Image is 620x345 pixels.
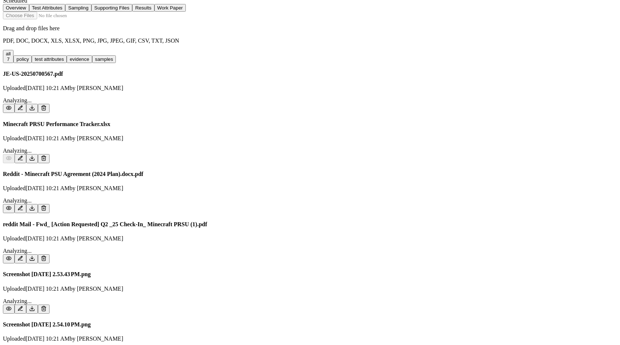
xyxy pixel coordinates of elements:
button: samples [92,55,116,63]
button: Download File [26,254,38,263]
div: Analyzing... [3,248,617,254]
div: Analyzing... [3,148,617,154]
p: Uploaded [DATE] 10:21 AM by [PERSON_NAME] [3,336,617,342]
p: PDF, DOC, DOCX, XLS, XLSX, PNG, JPG, JPEG, GIF, CSV, TXT, JSON [3,38,617,44]
button: Delete File [38,154,50,163]
button: Work Paper [154,4,186,12]
button: test attributes [32,55,67,63]
button: Preview File (hover for quick preview, click for full view) [3,204,15,213]
button: Overview [3,4,29,12]
h4: Screenshot [DATE] 2.54.10 PM.png [3,321,617,328]
div: 7 [6,56,11,62]
button: Results [132,4,154,12]
button: policy [13,55,32,63]
h4: Minecraft PRSU Performance Tracker.xlsx [3,121,617,128]
h4: Reddit - Minecraft PSU Agreement (2024 Plan).docx.pdf [3,171,617,177]
button: Download File [26,154,38,163]
button: Add/Edit Description [15,154,26,163]
button: Download File [26,305,38,314]
button: evidence [67,55,92,63]
button: Add/Edit Description [15,204,26,213]
p: Uploaded [DATE] 10:21 AM by [PERSON_NAME] [3,135,617,142]
button: Delete File [38,305,50,314]
p: Uploaded [DATE] 10:21 AM by [PERSON_NAME] [3,235,617,242]
button: Add/Edit Description [15,305,26,314]
button: Preview File (hover for quick preview, click for full view) [3,305,15,314]
button: Delete File [38,104,50,113]
button: Download File [26,204,38,213]
p: Uploaded [DATE] 10:21 AM by [PERSON_NAME] [3,185,617,192]
div: Analyzing... [3,298,617,305]
h4: Screenshot [DATE] 2.53.43 PM.png [3,271,617,278]
button: Download File [26,104,38,113]
button: Add/Edit Description [15,104,26,113]
button: Supporting Files [91,4,132,12]
p: Uploaded [DATE] 10:21 AM by [PERSON_NAME] [3,85,617,91]
button: Delete File [38,204,50,213]
div: Analyzing... [3,197,617,204]
p: Drag and drop files here [3,25,617,32]
button: Delete File [38,254,50,263]
button: Test Attributes [29,4,66,12]
button: Sampling [65,4,91,12]
div: Analyzing... [3,97,617,104]
button: Add/Edit Description [15,254,26,263]
button: Preview File (hover for quick preview, click for full view) [3,104,15,113]
nav: Tabs [3,4,617,12]
button: Preview File (hover for quick preview, click for full view) [3,154,15,163]
button: Preview File (hover for quick preview, click for full view) [3,254,15,263]
button: all7 [3,50,13,63]
h4: JE-US-20250700567.pdf [3,71,617,77]
h4: reddit Mail - Fwd_ [Action Requested] Q2 _25 Check-In_ Minecraft PRSU (1).pdf [3,221,617,228]
p: Uploaded [DATE] 10:21 AM by [PERSON_NAME] [3,286,617,292]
